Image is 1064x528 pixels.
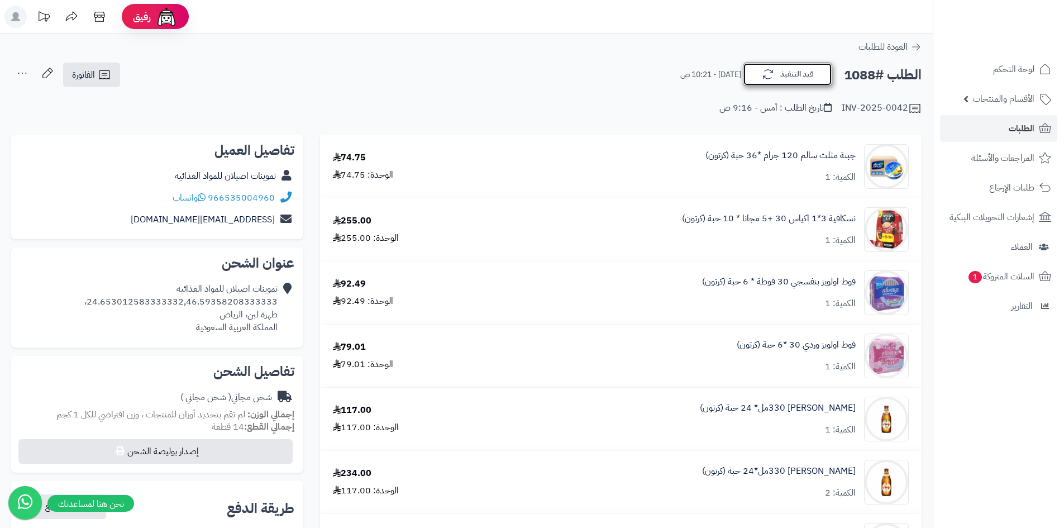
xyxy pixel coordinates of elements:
[30,6,58,31] a: تحديثات المنصة
[18,439,293,464] button: إصدار بوليصة الشحن
[20,144,294,157] h2: تفاصيل العميل
[844,64,922,87] h2: الطلب #1088
[333,151,366,164] div: 74.75
[743,63,832,86] button: قيد التنفيذ
[989,180,1034,196] span: طلبات الإرجاع
[1011,239,1033,255] span: العملاء
[865,397,908,441] img: 1747727251-6e562dc2-177b-4697-85bf-e38f79d8-90x90.jpg
[56,408,245,421] span: لم تقم بتحديد أوزان للمنتجات ، وزن افتراضي للكل 1 كجم
[825,297,856,310] div: الكمية: 1
[825,360,856,373] div: الكمية: 1
[244,420,294,434] strong: إجمالي القطع:
[20,256,294,270] h2: عنوان الشحن
[737,339,856,351] a: فوط اولويز وردي 30 *6 حبة (كرتون)
[702,275,856,288] a: فوط اولويز بنفسجي 30 فوطة * 6 حبة (كرتون)
[940,115,1057,142] a: الطلبات
[212,420,294,434] small: 14 قطعة
[971,150,1034,166] span: المراجعات والأسئلة
[682,212,856,225] a: نسكافية 3*1 اكياس 30 +5 مجانا * 10 حبة (كرتون)
[993,61,1034,77] span: لوحة التحكم
[72,68,95,82] span: الفاتورة
[865,334,908,378] img: 1747491867-61f2dbc2-26a6-427f-9345-f0fbb213-90x90.jpg
[180,391,231,404] span: ( شحن مجاني )
[940,204,1057,231] a: إشعارات التحويلات البنكية
[865,270,908,315] img: 1747491706-1ab535ce-a2dc-4272-b533-cff6ad5f-90x90.jpg
[719,102,832,115] div: تاريخ الطلب : أمس - 9:16 ص
[333,484,399,497] div: الوحدة: 117.00
[208,191,275,204] a: 966535004960
[63,63,120,87] a: الفاتورة
[333,169,393,182] div: الوحدة: 74.75
[133,10,151,23] span: رفيق
[940,234,1057,260] a: العملاء
[333,467,371,480] div: 234.00
[967,269,1034,284] span: السلات المتروكة
[825,424,856,436] div: الكمية: 1
[180,391,272,404] div: شحن مجاني
[865,144,908,189] img: 1747327806-Screenshot%202025-05-15%20194829-90x90.jpg
[705,149,856,162] a: جبنة مثلث سالم 120 جرام *36 حبة (كرتون)
[1011,298,1033,314] span: التقارير
[825,234,856,247] div: الكمية: 1
[175,169,276,183] a: تموينات اصيلان للمواد الغذائيه
[940,174,1057,201] a: طلبات الإرجاع
[858,40,922,54] a: العودة للطلبات
[333,295,393,308] div: الوحدة: 92.49
[333,404,371,417] div: 117.00
[247,408,294,421] strong: إجمالي الوزن:
[227,502,294,515] h2: طريقة الدفع
[940,145,1057,172] a: المراجعات والأسئلة
[333,232,399,245] div: الوحدة: 255.00
[988,22,1053,45] img: logo-2.png
[973,91,1034,107] span: الأقسام والمنتجات
[333,215,371,227] div: 255.00
[333,358,393,371] div: الوحدة: 79.01
[173,191,206,204] a: واتساب
[155,6,178,28] img: ai-face.png
[700,402,856,415] a: [PERSON_NAME] 330مل* 24 حبة (كرتون)
[865,207,908,252] img: 1747343287-81f9ODSZzBL._AC_SL1500-90x90.jpg
[1009,121,1034,136] span: الطلبات
[940,293,1057,320] a: التقارير
[950,210,1034,225] span: إشعارات التحويلات البنكية
[858,40,908,54] span: العودة للطلبات
[333,278,366,291] div: 92.49
[825,171,856,184] div: الكمية: 1
[968,270,982,283] span: 1
[842,102,922,115] div: INV-2025-0042
[940,56,1057,83] a: لوحة التحكم
[45,500,97,513] span: نسخ رابط الدفع
[333,341,366,354] div: 79.01
[825,487,856,500] div: الكمية: 2
[940,263,1057,290] a: السلات المتروكة1
[333,421,399,434] div: الوحدة: 117.00
[84,283,278,334] div: تموينات اصيلان للمواد الغذائيه 24.653012583333332,46.59358208333333، ظهرة لبن، الرياض المملكة الع...
[131,213,275,226] a: [EMAIL_ADDRESS][DOMAIN_NAME]
[865,460,908,505] img: 1747727413-90c0d877-8358-4682-89fa-0117a071-90x90.jpg
[702,465,856,478] a: [PERSON_NAME] 330مل*24 حبة (كرتون)
[20,365,294,378] h2: تفاصيل الشحن
[680,69,741,80] small: [DATE] - 10:21 ص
